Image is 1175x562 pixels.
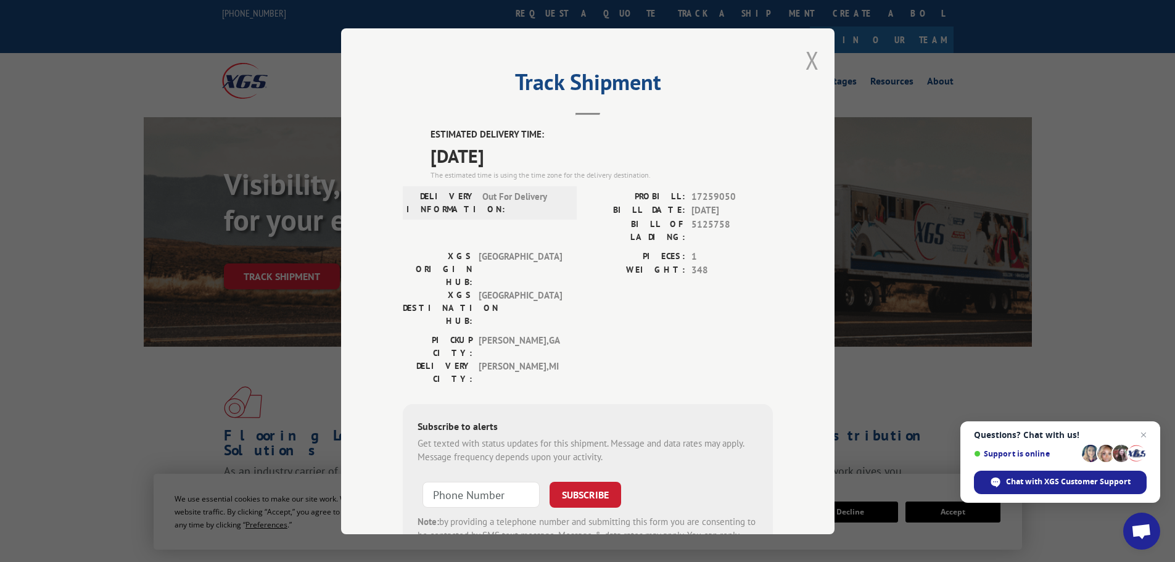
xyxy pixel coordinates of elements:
span: Out For Delivery [482,189,566,215]
span: [PERSON_NAME] , MI [479,359,562,385]
label: WEIGHT: [588,263,685,278]
label: BILL OF LADING: [588,217,685,243]
div: by providing a telephone number and submitting this form you are consenting to be contacted by SM... [418,514,758,556]
label: ESTIMATED DELIVERY TIME: [431,128,773,142]
label: BILL DATE: [588,204,685,218]
span: 348 [691,263,773,278]
span: Chat with XGS Customer Support [1006,476,1131,487]
div: Subscribe to alerts [418,418,758,436]
strong: Note: [418,515,439,527]
div: The estimated time is using the time zone for the delivery destination. [431,169,773,180]
h2: Track Shipment [403,73,773,97]
span: Support is online [974,449,1078,458]
label: PROBILL: [588,189,685,204]
span: [GEOGRAPHIC_DATA] [479,288,562,327]
span: 17259050 [691,189,773,204]
span: [GEOGRAPHIC_DATA] [479,249,562,288]
label: PIECES: [588,249,685,263]
a: Open chat [1123,513,1160,550]
button: SUBSCRIBE [550,481,621,507]
span: 1 [691,249,773,263]
label: DELIVERY INFORMATION: [406,189,476,215]
span: [DATE] [431,141,773,169]
button: Close modal [806,44,819,76]
input: Phone Number [423,481,540,507]
label: XGS DESTINATION HUB: [403,288,472,327]
span: [DATE] [691,204,773,218]
div: Get texted with status updates for this shipment. Message and data rates may apply. Message frequ... [418,436,758,464]
span: Questions? Chat with us! [974,430,1147,440]
label: XGS ORIGIN HUB: [403,249,472,288]
label: DELIVERY CITY: [403,359,472,385]
label: PICKUP CITY: [403,333,472,359]
span: Chat with XGS Customer Support [974,471,1147,494]
span: 5125758 [691,217,773,243]
span: [PERSON_NAME] , GA [479,333,562,359]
